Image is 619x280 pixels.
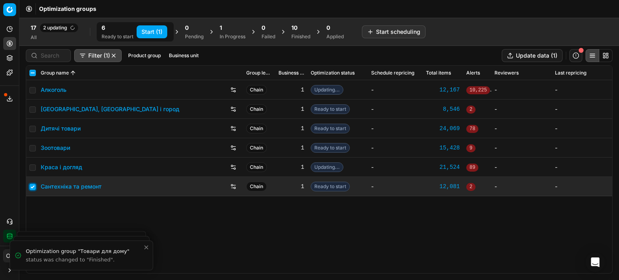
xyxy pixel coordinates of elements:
[466,70,480,76] span: Alerts
[466,164,478,172] span: 89
[552,158,612,177] td: -
[491,138,552,158] td: -
[291,24,297,32] span: 10
[102,33,133,40] div: Ready to start
[491,119,552,138] td: -
[426,105,460,113] a: 8,546
[185,24,189,32] span: 0
[26,256,143,263] div: status was changed to "Finished".
[555,70,586,76] span: Last repricing
[466,86,490,94] span: 10,225
[69,69,77,77] button: Sorted by Group name ascending
[246,143,267,153] span: Chain
[311,104,350,114] span: Ready to start
[311,162,343,172] span: Updating...
[502,49,563,62] button: Update data (1)
[278,163,304,171] div: 1
[491,158,552,177] td: -
[26,247,143,255] div: Optimization group "Товари для дому"
[246,162,267,172] span: Chain
[311,182,350,191] span: Ready to start
[426,163,460,171] a: 21,524
[4,250,16,262] span: ОГ
[426,70,451,76] span: Total items
[141,243,151,252] button: Close toast
[278,70,304,76] span: Business unit
[246,85,267,95] span: Chain
[368,100,423,119] td: -
[220,24,222,32] span: 1
[41,124,81,133] a: Дитячі товари
[246,70,272,76] span: Group level
[166,51,202,60] button: Business unit
[3,249,16,262] button: ОГ
[41,163,82,171] a: Краса і догляд
[491,80,552,100] td: -
[552,138,612,158] td: -
[41,105,179,113] a: [GEOGRAPHIC_DATA], [GEOGRAPHIC_DATA] і город
[185,33,204,40] div: Pending
[74,49,122,62] button: Filter (1)
[426,124,460,133] a: 24,069
[278,124,304,133] div: 1
[291,33,310,40] div: Finished
[31,34,79,41] div: All
[41,183,102,191] a: Сантехніка та ремонт
[102,24,105,32] span: 6
[125,51,164,60] button: Product group
[311,124,350,133] span: Ready to start
[41,52,66,60] input: Search
[491,177,552,196] td: -
[552,119,612,138] td: -
[41,70,69,76] span: Group name
[39,5,96,13] span: Optimization groups
[311,70,355,76] span: Optimization status
[362,25,426,38] button: Start scheduling
[368,138,423,158] td: -
[137,25,167,38] button: Start (1)
[491,100,552,119] td: -
[426,86,460,94] a: 12,167
[278,144,304,152] div: 1
[262,33,275,40] div: Failed
[31,24,36,32] span: 17
[552,80,612,100] td: -
[368,158,423,177] td: -
[494,70,519,76] span: Reviewers
[466,106,476,114] span: 2
[368,177,423,196] td: -
[246,104,267,114] span: Chain
[39,5,96,13] nav: breadcrumb
[278,86,304,94] div: 1
[426,183,460,191] a: 12,081
[311,85,343,95] span: Updating...
[278,105,304,113] div: 1
[552,177,612,196] td: -
[368,119,423,138] td: -
[466,183,476,191] span: 2
[41,144,70,152] a: Зоотовари
[586,253,605,272] div: Open Intercom Messenger
[278,183,304,191] div: 1
[368,80,423,100] td: -
[39,23,79,33] span: 2 updating
[466,144,476,152] span: 9
[552,100,612,119] td: -
[466,125,478,133] span: 78
[371,70,414,76] span: Schedule repricing
[262,24,265,32] span: 0
[41,86,66,94] a: Алкоголь
[246,124,267,133] span: Chain
[426,144,460,152] a: 15,428
[326,24,330,32] span: 0
[246,182,267,191] span: Chain
[326,33,344,40] div: Applied
[220,33,245,40] div: In Progress
[311,143,350,153] span: Ready to start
